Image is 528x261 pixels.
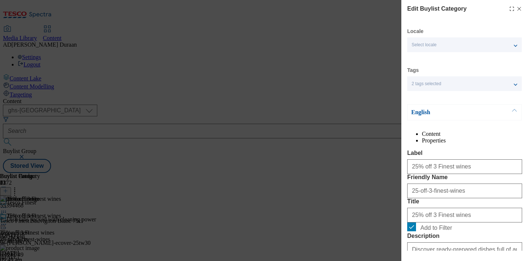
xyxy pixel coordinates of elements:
label: Title [407,198,522,205]
h4: Edit Buylist Category [407,4,467,13]
li: Properties [422,137,522,144]
span: Select locale [412,42,437,48]
input: Enter Friendly Name [407,184,522,198]
label: Friendly Name [407,174,522,181]
input: Enter Description [407,242,522,257]
input: Enter Label [407,159,522,174]
label: Locale [407,29,423,33]
label: Tags [407,68,419,72]
input: Enter Title [407,208,522,222]
label: Label [407,150,522,156]
button: 2 tags selected [407,76,522,91]
span: 2 tags selected [412,81,441,87]
span: Add to Filter [420,225,452,231]
p: English [411,109,488,116]
button: Select locale [407,37,522,52]
li: Content [422,131,522,137]
label: Description [407,233,522,239]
